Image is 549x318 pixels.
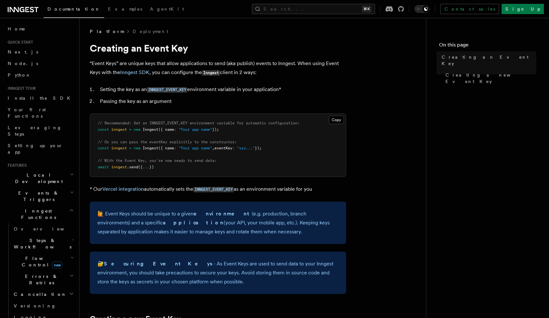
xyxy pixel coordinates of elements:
[47,6,100,12] span: Documentation
[11,271,75,289] button: Errors & Retries
[8,96,74,101] span: Install the SDK
[5,140,75,158] a: Setting up your app
[90,59,346,77] p: “Event Keys” are unique keys that allow applications to send (aka publish) events to Inngest. Whe...
[362,6,371,12] kbd: ⌘K
[445,72,536,85] span: Creating a new Event Key
[439,41,536,51] h4: On this page
[202,70,220,76] code: Inngest
[98,127,109,132] span: const
[440,4,499,14] a: Contact sales
[158,127,174,132] span: ({ name
[133,28,168,35] a: Deployment
[329,116,344,124] button: Copy
[8,49,38,54] span: Next.js
[11,237,71,250] span: Steps & Workflows
[193,187,234,192] code: INNGEST_EVENT_KEY
[255,146,262,150] span: });
[11,291,67,297] span: Cancellation
[127,165,138,169] span: .send
[108,6,142,12] span: Examples
[147,87,187,93] code: INNGEST_EVENT_KEY
[143,127,158,132] span: Inngest
[174,127,176,132] span: :
[98,121,300,125] span: // Recommended: Set an INNGEST_EVENT_KEY environment variable for automatic configuration:
[8,125,62,137] span: Leveraging Steps
[174,146,176,150] span: :
[5,86,36,91] span: Inngest tour
[11,289,75,300] button: Cancellation
[11,255,71,268] span: Flow Control
[90,185,346,194] p: * Our automatically sets the as an environment variable for you
[146,2,188,17] a: AgentKit
[8,143,63,155] span: Setting up your app
[129,127,131,132] span: =
[8,107,46,119] span: Your first Functions
[11,300,75,312] a: Versioning
[5,122,75,140] a: Leveraging Steps
[237,146,255,150] span: "xyz..."
[14,303,56,308] span: Versioning
[5,69,75,81] a: Python
[111,165,127,169] span: inngest
[134,127,140,132] span: new
[414,5,430,13] button: Toggle dark mode
[98,146,109,150] span: const
[104,261,213,267] strong: Securing Event Keys
[147,86,187,92] a: INNGEST_EVENT_KEY
[90,28,124,35] span: Platform
[252,4,375,14] button: Search...⌘K
[11,253,75,271] button: Flow Controlnew
[5,23,75,35] a: Home
[98,158,217,163] span: // With the Event Key, you're now ready to send data:
[5,172,70,185] span: Local Development
[5,163,27,168] span: Features
[158,146,174,150] span: ({ name
[5,40,33,45] span: Quick start
[97,209,338,236] p: 🙋 Event Keys should be unique to a given (e.g. production, branch environments) and a specific (y...
[149,165,154,169] span: })
[5,187,75,205] button: Events & Triggers
[98,140,237,144] span: // Or you can pass the eventKey explicitly to the constructor:
[443,69,536,87] a: Creating a new Event Key
[150,6,184,12] span: AgentKit
[111,127,127,132] span: inngest
[143,165,149,169] span: ...
[439,51,536,69] a: Creating an Event Key
[442,54,536,67] span: Creating an Event Key
[104,2,146,17] a: Examples
[502,4,544,14] a: Sign Up
[193,186,234,192] a: INNGEST_EVENT_KEY
[129,146,131,150] span: =
[5,205,75,223] button: Inngest Functions
[98,165,109,169] span: await
[212,127,219,132] span: });
[5,92,75,104] a: Install the SDK
[5,46,75,58] a: Next.js
[163,220,224,226] strong: application
[102,186,144,192] a: Vercel integration
[97,259,338,286] p: 🔐 - As Event Keys are used to send data to your Inngest environment, you should take precautions ...
[52,262,62,269] span: new
[194,211,252,217] strong: environment
[8,26,26,32] span: Home
[14,226,80,231] span: Overview
[5,190,70,203] span: Events & Triggers
[11,235,75,253] button: Steps & Workflows
[8,72,31,78] span: Python
[5,58,75,69] a: Node.js
[212,146,214,150] span: ,
[134,146,140,150] span: new
[98,85,346,94] li: Setting the key as an environment variable in your application*
[5,169,75,187] button: Local Development
[179,146,212,150] span: "Your app name"
[5,104,75,122] a: Your first Functions
[214,146,232,150] span: eventKey
[143,146,158,150] span: Inngest
[138,165,143,169] span: ({
[111,146,127,150] span: inngest
[11,273,70,286] span: Errors & Retries
[179,127,212,132] span: "Your app name"
[98,97,346,106] li: Passing the key as an argument
[90,42,346,54] h1: Creating an Event Key
[44,2,104,18] a: Documentation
